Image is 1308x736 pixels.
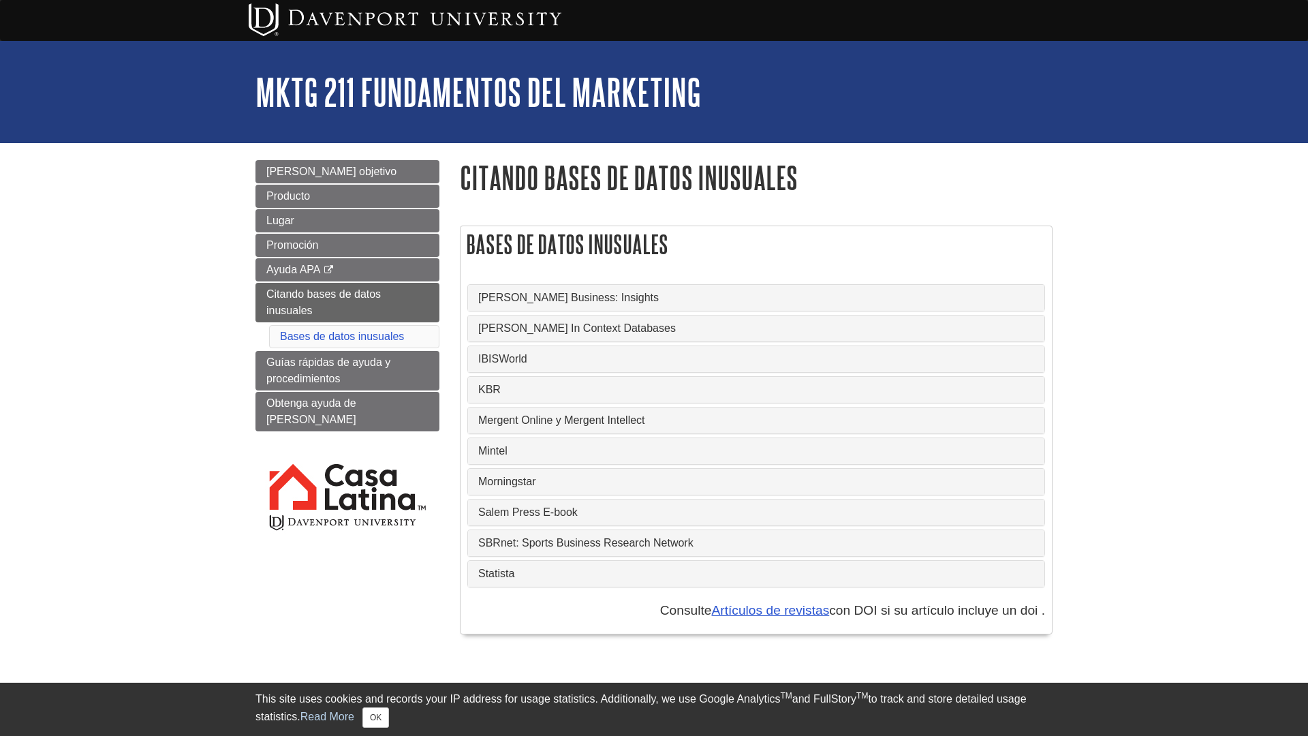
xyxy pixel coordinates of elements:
[266,288,381,316] span: Citando bases de datos inusuales
[266,215,294,226] span: Lugar
[255,351,439,390] a: Guías rápidas de ayuda y procedimientos
[266,397,356,425] span: Obtenga ayuda de [PERSON_NAME]
[478,445,1034,457] a: Mintel
[266,166,396,177] span: [PERSON_NAME] objetivo
[300,711,354,722] a: Read More
[255,160,439,556] div: Guide Page Menu
[249,3,561,36] img: Davenport University
[467,601,1045,621] p: Consulte con DOI si su artículo incluye un doi .
[255,392,439,431] a: Obtenga ayuda de [PERSON_NAME]
[266,264,320,275] span: Ayuda APA
[255,258,439,281] a: Ayuda APA
[280,331,404,342] a: Bases de datos inusuales
[255,160,439,183] a: [PERSON_NAME] objetivo
[478,568,1034,580] a: Statista
[362,707,389,728] button: Close
[266,239,318,251] span: Promoción
[780,691,792,701] sup: TM
[255,185,439,208] a: Producto
[478,322,1034,335] a: [PERSON_NAME] In Context Databases
[478,384,1034,396] a: KBR
[255,691,1053,728] div: This site uses cookies and records your IP address for usage statistics. Additionally, we use Goo...
[460,160,1053,195] h1: Citando bases de datos inusuales
[255,234,439,257] a: Promoción
[478,414,1034,427] a: Mergent Online y Mergent Intellect
[478,292,1034,304] a: [PERSON_NAME] Business: Insights
[266,356,390,384] span: Guías rápidas de ayuda y procedimientos
[266,190,310,202] span: Producto
[255,283,439,322] a: Citando bases de datos inusuales
[478,506,1034,519] a: Salem Press E-book
[478,537,1034,549] a: SBRnet: Sports Business Research Network
[856,691,868,701] sup: TM
[255,209,439,232] a: Lugar
[711,603,829,617] a: Artículos de revistas
[461,226,1052,262] h2: Bases de datos inusuales
[255,71,701,113] a: MKTG 211 Fundamentos del marketing
[478,476,1034,488] a: Morningstar
[478,353,1034,365] a: IBISWorld
[323,266,334,275] i: This link opens in a new window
